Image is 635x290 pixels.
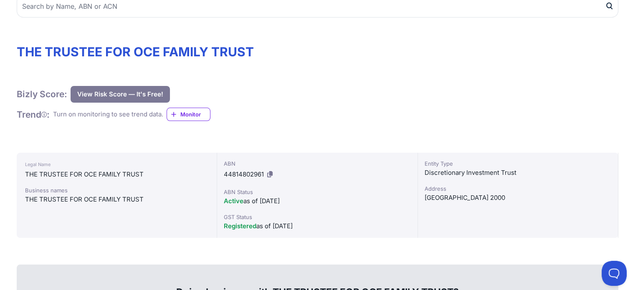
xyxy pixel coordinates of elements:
[25,159,208,169] div: Legal Name
[224,188,410,196] div: ABN Status
[224,196,410,206] div: as of [DATE]
[25,169,208,179] div: THE TRUSTEE FOR OCE FAMILY TRUST
[224,222,256,230] span: Registered
[224,159,410,168] div: ABN
[425,193,611,203] div: [GEOGRAPHIC_DATA] 2000
[602,261,627,286] iframe: Toggle Customer Support
[25,186,208,194] div: Business names
[17,109,50,120] h1: Trend :
[167,108,210,121] a: Monitor
[53,110,163,119] div: Turn on monitoring to see trend data.
[71,86,170,103] button: View Risk Score — It's Free!
[425,168,611,178] div: Discretionary Investment Trust
[224,221,410,231] div: as of [DATE]
[17,44,618,59] h1: THE TRUSTEE FOR OCE FAMILY TRUST
[25,194,208,204] div: THE TRUSTEE FOR OCE FAMILY TRUST
[17,88,67,100] h1: Bizly Score:
[425,184,611,193] div: Address
[425,159,611,168] div: Entity Type
[224,197,243,205] span: Active
[224,213,410,221] div: GST Status
[224,170,264,178] span: 44814802961
[180,110,210,119] span: Monitor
